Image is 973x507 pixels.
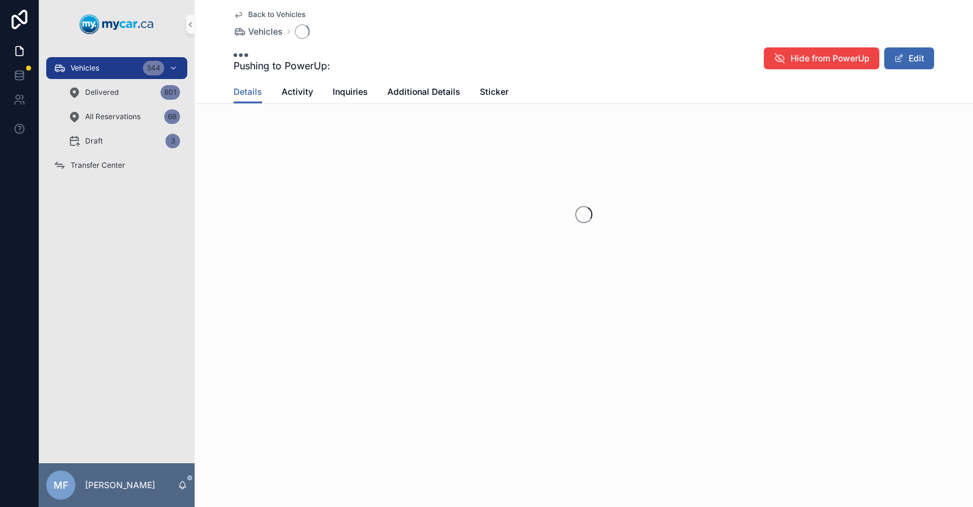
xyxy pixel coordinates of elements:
[71,160,125,170] span: Transfer Center
[234,58,330,73] span: Pushing to PowerUp:
[480,81,508,105] a: Sticker
[61,81,187,103] a: Delivered801
[791,52,870,64] span: Hide from PowerUp
[85,479,155,491] p: [PERSON_NAME]
[54,478,68,492] span: MF
[387,86,460,98] span: Additional Details
[46,154,187,176] a: Transfer Center
[85,88,119,97] span: Delivered
[165,134,180,148] div: 3
[333,81,368,105] a: Inquiries
[234,10,305,19] a: Back to Vehicles
[282,86,313,98] span: Activity
[71,63,99,73] span: Vehicles
[234,86,262,98] span: Details
[234,26,283,38] a: Vehicles
[39,49,195,192] div: scrollable content
[85,112,140,122] span: All Reservations
[61,130,187,152] a: Draft3
[46,57,187,79] a: Vehicles344
[234,81,262,104] a: Details
[85,136,103,146] span: Draft
[248,10,305,19] span: Back to Vehicles
[61,106,187,128] a: All Reservations68
[80,15,154,34] img: App logo
[143,61,164,75] div: 344
[164,109,180,124] div: 68
[248,26,283,38] span: Vehicles
[282,81,313,105] a: Activity
[333,86,368,98] span: Inquiries
[480,86,508,98] span: Sticker
[161,85,180,100] div: 801
[884,47,934,69] button: Edit
[764,47,879,69] button: Hide from PowerUp
[387,81,460,105] a: Additional Details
